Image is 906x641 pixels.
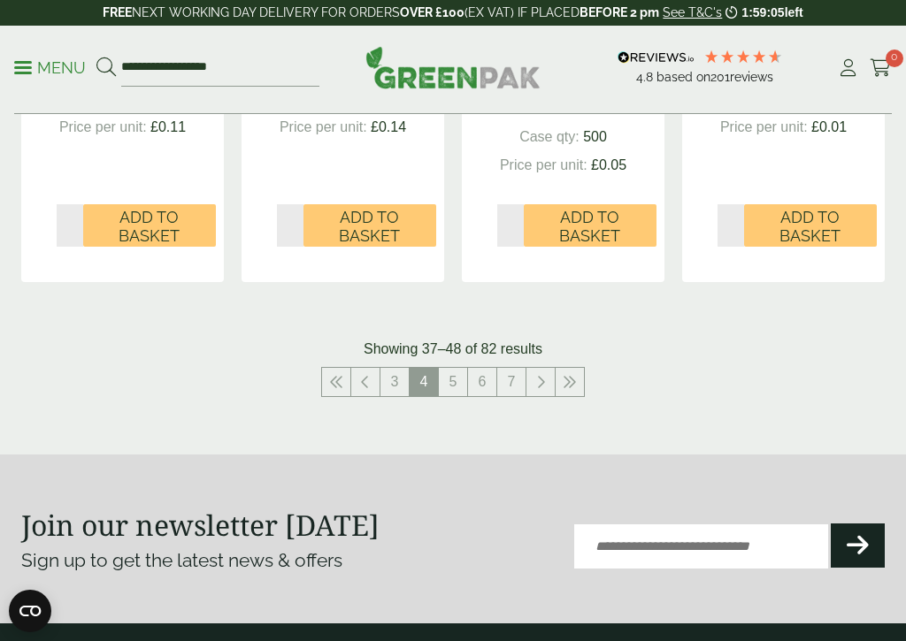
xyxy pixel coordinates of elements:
[524,204,656,247] button: Add to Basket
[365,46,541,88] img: GreenPak Supplies
[536,208,644,246] span: Add to Basket
[703,49,783,65] div: 4.79 Stars
[21,546,410,575] p: Sign up to get the latest news & offers
[21,506,380,544] strong: Join our newsletter [DATE]
[519,129,580,144] span: Case qty:
[837,59,859,77] i: My Account
[497,368,526,396] a: 7
[730,70,773,84] span: reviews
[618,51,695,64] img: REVIEWS.io
[439,368,467,396] a: 5
[400,5,465,19] strong: OVER £100
[9,590,51,632] button: Open CMP widget
[364,339,542,360] p: Showing 37–48 of 82 results
[303,204,436,247] button: Add to Basket
[710,70,730,84] span: 201
[371,119,406,134] span: £0.14
[410,368,438,396] span: 4
[656,70,710,84] span: Based on
[785,5,803,19] span: left
[663,5,722,19] a: See T&C's
[96,208,203,246] span: Add to Basket
[280,119,367,134] span: Price per unit:
[583,129,607,144] span: 500
[720,119,808,134] span: Price per unit:
[811,119,847,134] span: £0.01
[870,59,892,77] i: Cart
[380,368,409,396] a: 3
[744,204,877,247] button: Add to Basket
[83,204,216,247] button: Add to Basket
[636,70,656,84] span: 4.8
[580,5,659,19] strong: BEFORE 2 pm
[870,55,892,81] a: 0
[59,119,147,134] span: Price per unit:
[886,50,903,67] span: 0
[103,5,132,19] strong: FREE
[591,157,626,172] span: £0.05
[500,157,587,172] span: Price per unit:
[756,208,864,246] span: Add to Basket
[150,119,186,134] span: £0.11
[468,368,496,396] a: 6
[316,208,424,246] span: Add to Basket
[14,57,86,75] a: Menu
[741,5,784,19] span: 1:59:05
[14,57,86,79] p: Menu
